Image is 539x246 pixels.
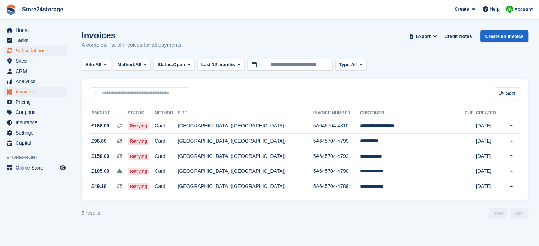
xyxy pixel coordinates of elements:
[16,118,58,127] span: Insurance
[476,134,501,149] td: [DATE]
[173,61,185,68] span: Open
[91,153,110,160] span: £150.00
[155,164,178,179] td: Card
[351,61,357,68] span: All
[4,138,67,148] a: menu
[16,46,58,56] span: Subscriptions
[128,168,149,175] span: Retrying
[128,122,149,130] span: Retrying
[16,163,58,173] span: Online Store
[16,128,58,138] span: Settings
[487,208,530,219] nav: Page
[465,108,476,119] th: Due
[313,108,360,119] th: Invoice Number
[128,183,149,190] span: Retrying
[128,153,149,160] span: Retrying
[153,59,194,71] button: Status: Open
[58,164,67,172] a: Preview store
[506,6,513,13] img: Tracy Harper
[455,6,469,13] span: Create
[82,59,111,71] button: Site: All
[178,164,313,179] td: [GEOGRAPHIC_DATA] ([GEOGRAPHIC_DATA])
[313,164,360,179] td: 5A645704-4790
[476,119,501,134] td: [DATE]
[16,56,58,66] span: Sites
[16,25,58,35] span: Home
[313,179,360,194] td: 5A645704-4789
[4,163,67,173] a: menu
[85,61,95,68] span: Site:
[128,138,149,145] span: Retrying
[178,108,313,119] th: Site
[16,76,58,86] span: Analytics
[339,61,351,68] span: Type:
[476,149,501,164] td: [DATE]
[506,90,515,97] span: Sort
[4,97,67,107] a: menu
[4,118,67,127] a: menu
[16,107,58,117] span: Coupons
[416,33,431,40] span: Export
[155,119,178,134] td: Card
[91,122,110,130] span: £168.00
[510,208,528,219] a: Next
[313,119,360,134] td: 5A645704-4810
[4,66,67,76] a: menu
[90,108,128,119] th: Amount
[16,138,58,148] span: Capital
[360,108,465,119] th: Customer
[4,107,67,117] a: menu
[4,87,67,97] a: menu
[82,41,181,49] p: A complete list of invoices for all payments
[155,179,178,194] td: Card
[178,149,313,164] td: [GEOGRAPHIC_DATA] ([GEOGRAPHIC_DATA])
[82,210,100,217] div: 5 results
[178,179,313,194] td: [GEOGRAPHIC_DATA] ([GEOGRAPHIC_DATA])
[91,137,107,145] span: £96.00
[95,61,101,68] span: All
[178,134,313,149] td: [GEOGRAPHIC_DATA] ([GEOGRAPHIC_DATA])
[197,59,245,71] button: Last 12 months
[476,179,501,194] td: [DATE]
[313,134,360,149] td: 5A645704-4799
[335,59,366,71] button: Type: All
[201,61,235,68] span: Last 12 months
[489,208,507,219] a: Previous
[178,119,313,134] td: [GEOGRAPHIC_DATA] ([GEOGRAPHIC_DATA])
[82,30,181,40] h1: Invoices
[514,6,533,13] span: Account
[408,30,439,42] button: Export
[128,108,155,119] th: Status
[16,66,58,76] span: CRM
[155,149,178,164] td: Card
[480,30,528,42] a: Create an Invoice
[19,4,66,15] a: Store24storage
[4,35,67,45] a: menu
[490,6,500,13] span: Help
[91,167,110,175] span: £105.00
[4,56,67,66] a: menu
[6,4,16,15] img: stora-icon-8386f47178a22dfd0bd8f6a31ec36ba5ce8667c1dd55bd0f319d3a0aa187defe.svg
[4,128,67,138] a: menu
[476,108,501,119] th: Created
[16,35,58,45] span: Tasks
[91,183,107,190] span: £49.18
[157,61,173,68] span: Status:
[16,97,58,107] span: Pricing
[4,46,67,56] a: menu
[476,164,501,179] td: [DATE]
[135,61,141,68] span: All
[313,149,360,164] td: 5A645704-4792
[4,76,67,86] a: menu
[6,154,71,161] span: Storefront
[114,59,151,71] button: Method: All
[442,30,475,42] a: Credit Notes
[155,108,178,119] th: Method
[118,61,136,68] span: Method:
[4,25,67,35] a: menu
[155,134,178,149] td: Card
[16,87,58,97] span: Invoices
